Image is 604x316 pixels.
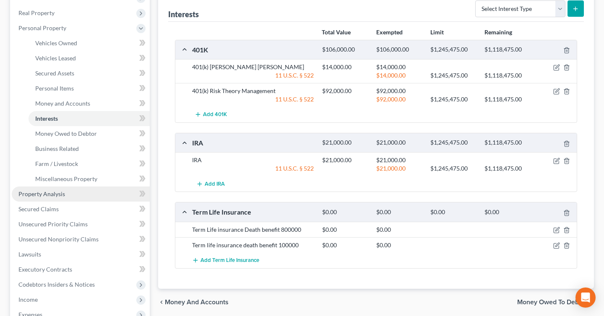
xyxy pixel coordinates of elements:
div: IRA [188,138,318,147]
div: Open Intercom Messenger [575,288,596,308]
button: chevron_left Money and Accounts [158,299,229,306]
span: Add 401K [203,111,227,118]
span: Money and Accounts [165,299,229,306]
a: Lawsuits [12,247,150,262]
a: Interests [29,111,150,126]
div: $1,245,475.00 [426,71,480,80]
span: Real Property [18,9,55,16]
span: Unsecured Nonpriority Claims [18,236,99,243]
span: Lawsuits [18,251,41,258]
span: Farm / Livestock [35,160,78,167]
strong: Exempted [376,28,403,36]
strong: Remaining [484,28,512,36]
span: Unsecured Priority Claims [18,220,88,228]
div: $1,118,475.00 [480,71,534,80]
div: 11 U.S.C. § 522 [188,71,318,80]
span: Executory Contracts [18,266,72,273]
div: $21,000.00 [372,164,426,173]
a: Property Analysis [12,186,150,202]
div: $1,118,475.00 [480,46,534,54]
div: $14,000.00 [318,63,372,71]
div: 401(k) Risk Theory Management [188,87,318,95]
a: Unsecured Priority Claims [12,217,150,232]
div: $0.00 [318,208,372,216]
div: 11 U.S.C. § 522 [188,164,318,173]
div: IRA [188,156,318,164]
div: $106,000.00 [372,46,426,54]
div: 11 U.S.C. § 522 [188,95,318,104]
span: Income [18,296,38,303]
div: $1,118,475.00 [480,139,534,147]
div: $21,000.00 [318,156,372,164]
span: Miscellaneous Property [35,175,97,182]
div: $21,000.00 [372,156,426,164]
span: Personal Property [18,24,66,31]
button: Money Owed to Debtor chevron_right [517,299,594,306]
a: Personal Items [29,81,150,96]
div: $1,245,475.00 [426,95,480,104]
div: Interests [168,9,199,19]
div: $0.00 [372,225,426,234]
strong: Total Value [322,28,351,36]
span: Business Related [35,145,79,152]
div: $21,000.00 [318,139,372,147]
strong: Limit [430,28,444,36]
span: Personal Items [35,85,74,92]
div: Term Life Insurance [188,207,318,216]
div: $0.00 [318,225,372,234]
a: Vehicles Owned [29,36,150,51]
div: $92,000.00 [318,87,372,95]
button: Add IRA [192,176,229,192]
div: Term Life insurance Death benefit 800000 [188,225,318,234]
i: chevron_left [158,299,165,306]
a: Unsecured Nonpriority Claims [12,232,150,247]
div: 401(k) [PERSON_NAME] [PERSON_NAME] [188,63,318,71]
span: Add IRA [205,181,225,187]
button: Add 401K [192,107,229,122]
div: $92,000.00 [372,95,426,104]
div: $0.00 [372,241,426,249]
span: Interests [35,115,58,122]
div: $1,245,475.00 [426,139,480,147]
div: Term life insurance death benefit 100000 [188,241,318,249]
a: Secured Assets [29,66,150,81]
div: $92,000.00 [372,87,426,95]
a: Vehicles Leased [29,51,150,66]
div: $1,118,475.00 [480,95,534,104]
div: 401K [188,45,318,54]
button: Add Term Life Insurance [192,253,259,268]
span: Add Term Life Insurance [200,257,259,264]
div: $0.00 [372,208,426,216]
span: Money and Accounts [35,100,90,107]
span: Codebtors Insiders & Notices [18,281,95,288]
a: Secured Claims [12,202,150,217]
div: $14,000.00 [372,71,426,80]
div: $0.00 [480,208,534,216]
a: Farm / Livestock [29,156,150,171]
span: Secured Assets [35,70,74,77]
div: $14,000.00 [372,63,426,71]
a: Executory Contracts [12,262,150,277]
span: Vehicles Owned [35,39,77,47]
a: Money and Accounts [29,96,150,111]
div: $0.00 [318,241,372,249]
span: Money Owed to Debtor [35,130,97,137]
div: $21,000.00 [372,139,426,147]
div: $106,000.00 [318,46,372,54]
a: Miscellaneous Property [29,171,150,186]
span: Vehicles Leased [35,54,76,62]
span: Secured Claims [18,205,59,212]
div: $1,245,475.00 [426,164,480,173]
div: $0.00 [426,208,480,216]
a: Money Owed to Debtor [29,126,150,141]
span: Property Analysis [18,190,65,197]
a: Business Related [29,141,150,156]
span: Money Owed to Debtor [517,299,587,306]
div: $1,118,475.00 [480,164,534,173]
div: $1,245,475.00 [426,46,480,54]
